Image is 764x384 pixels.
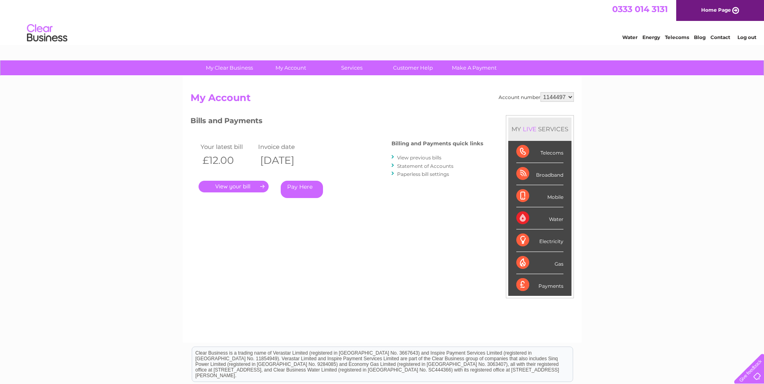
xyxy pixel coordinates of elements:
[612,4,668,14] a: 0333 014 3131
[199,152,257,169] th: £12.00
[397,163,453,169] a: Statement of Accounts
[256,152,314,169] th: [DATE]
[190,115,483,129] h3: Bills and Payments
[516,185,563,207] div: Mobile
[190,92,574,107] h2: My Account
[391,140,483,147] h4: Billing and Payments quick links
[441,60,507,75] a: Make A Payment
[397,171,449,177] a: Paperless bill settings
[27,21,68,45] img: logo.png
[516,163,563,185] div: Broadband
[281,181,323,198] a: Pay Here
[199,181,269,192] a: .
[642,34,660,40] a: Energy
[737,34,756,40] a: Log out
[516,229,563,252] div: Electricity
[516,274,563,296] div: Payments
[319,60,385,75] a: Services
[521,125,538,133] div: LIVE
[499,92,574,102] div: Account number
[516,207,563,229] div: Water
[256,141,314,152] td: Invoice date
[192,4,573,39] div: Clear Business is a trading name of Verastar Limited (registered in [GEOGRAPHIC_DATA] No. 3667643...
[199,141,257,152] td: Your latest bill
[694,34,706,40] a: Blog
[665,34,689,40] a: Telecoms
[196,60,263,75] a: My Clear Business
[622,34,638,40] a: Water
[516,252,563,274] div: Gas
[508,118,571,140] div: MY SERVICES
[380,60,446,75] a: Customer Help
[516,141,563,163] div: Telecoms
[397,155,441,161] a: View previous bills
[710,34,730,40] a: Contact
[257,60,324,75] a: My Account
